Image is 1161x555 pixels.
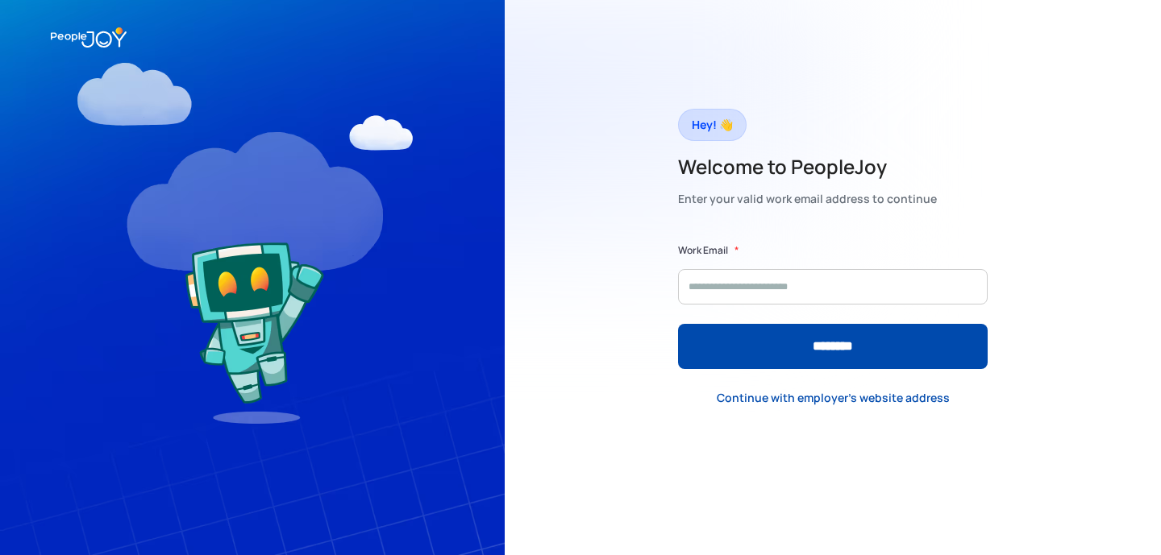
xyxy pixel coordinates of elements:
[678,154,937,180] h2: Welcome to PeopleJoy
[717,390,950,406] div: Continue with employer's website address
[678,188,937,210] div: Enter your valid work email address to continue
[678,242,988,369] form: Form
[678,242,728,259] label: Work Email
[704,381,963,414] a: Continue with employer's website address
[692,114,733,136] div: Hey! 👋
